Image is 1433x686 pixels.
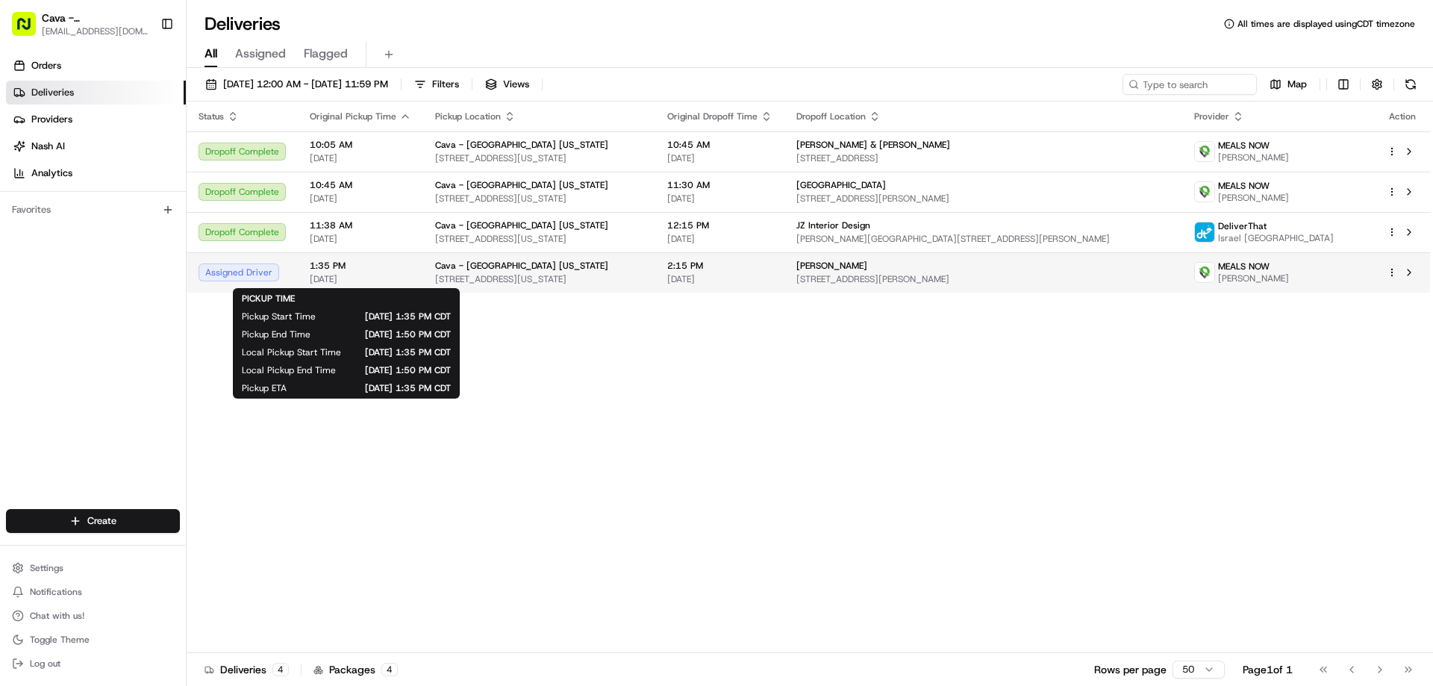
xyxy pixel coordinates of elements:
[30,562,63,574] span: Settings
[87,514,116,528] span: Create
[272,663,289,676] div: 4
[30,610,84,622] span: Chat with us!
[667,260,772,272] span: 2:15 PM
[360,364,451,376] span: [DATE] 1:50 PM CDT
[235,45,286,63] span: Assigned
[1243,662,1293,677] div: Page 1 of 1
[31,59,61,72] span: Orders
[242,364,336,376] span: Local Pickup End Time
[796,139,950,151] span: [PERSON_NAME] & [PERSON_NAME]
[31,86,74,99] span: Deliveries
[51,158,189,169] div: We're available if you need us!
[30,658,60,670] span: Log out
[205,12,281,36] h1: Deliveries
[6,134,186,158] a: Nash AI
[1195,182,1214,202] img: melas_now_logo.png
[1218,140,1270,152] span: MEALS NOW
[310,382,451,394] span: [DATE] 1:35 PM CDT
[1194,110,1229,122] span: Provider
[31,140,65,153] span: Nash AI
[667,273,772,285] span: [DATE]
[310,179,411,191] span: 10:45 AM
[126,218,138,230] div: 💻
[6,653,180,674] button: Log out
[6,509,180,533] button: Create
[435,193,643,205] span: [STREET_ADDRESS][US_STATE]
[432,78,459,91] span: Filters
[242,346,341,358] span: Local Pickup Start Time
[310,110,396,122] span: Original Pickup Time
[435,260,608,272] span: Cava - [GEOGRAPHIC_DATA] [US_STATE]
[1263,74,1314,95] button: Map
[242,293,295,305] span: PICKUP TIME
[435,179,608,191] span: Cava - [GEOGRAPHIC_DATA] [US_STATE]
[1218,152,1289,163] span: [PERSON_NAME]
[313,662,398,677] div: Packages
[435,233,643,245] span: [STREET_ADDRESS][US_STATE]
[667,193,772,205] span: [DATE]
[1094,662,1167,677] p: Rows per page
[310,219,411,231] span: 11:38 AM
[1123,74,1257,95] input: Type to search
[796,110,866,122] span: Dropoff Location
[310,273,411,285] span: [DATE]
[310,139,411,151] span: 10:05 AM
[30,634,90,646] span: Toggle Theme
[408,74,466,95] button: Filters
[42,25,149,37] button: [EMAIL_ADDRESS][DOMAIN_NAME]
[30,216,114,231] span: Knowledge Base
[6,198,180,222] div: Favorites
[796,179,886,191] span: [GEOGRAPHIC_DATA]
[105,252,181,264] a: Powered byPylon
[435,110,501,122] span: Pickup Location
[39,96,246,112] input: Clear
[334,328,451,340] span: [DATE] 1:50 PM CDT
[199,110,224,122] span: Status
[15,143,42,169] img: 1736555255976-a54dd68f-1ca7-489b-9aae-adbdc363a1c4
[1218,192,1289,204] span: [PERSON_NAME]
[1195,263,1214,282] img: melas_now_logo.png
[667,110,758,122] span: Original Dropoff Time
[9,211,120,237] a: 📗Knowledge Base
[310,260,411,272] span: 1:35 PM
[31,113,72,126] span: Providers
[1195,222,1214,242] img: profile_deliverthat_partner.png
[242,311,316,322] span: Pickup Start Time
[6,581,180,602] button: Notifications
[667,219,772,231] span: 12:15 PM
[796,260,867,272] span: [PERSON_NAME]
[796,273,1170,285] span: [STREET_ADDRESS][PERSON_NAME]
[1218,220,1267,232] span: DeliverThat
[340,311,451,322] span: [DATE] 1:35 PM CDT
[205,45,217,63] span: All
[6,558,180,579] button: Settings
[31,166,72,180] span: Analytics
[223,78,388,91] span: [DATE] 12:00 AM - [DATE] 11:59 PM
[1218,272,1289,284] span: [PERSON_NAME]
[1218,180,1270,192] span: MEALS NOW
[6,54,186,78] a: Orders
[120,211,246,237] a: 💻API Documentation
[381,663,398,676] div: 4
[15,60,272,84] p: Welcome 👋
[435,219,608,231] span: Cava - [GEOGRAPHIC_DATA] [US_STATE]
[1387,110,1418,122] div: Action
[6,629,180,650] button: Toggle Theme
[1195,142,1214,161] img: melas_now_logo.png
[310,233,411,245] span: [DATE]
[242,328,310,340] span: Pickup End Time
[141,216,240,231] span: API Documentation
[796,152,1170,164] span: [STREET_ADDRESS]
[254,147,272,165] button: Start new chat
[205,662,289,677] div: Deliveries
[796,233,1170,245] span: [PERSON_NAME][GEOGRAPHIC_DATA][STREET_ADDRESS][PERSON_NAME]
[42,10,149,25] button: Cava - [GEOGRAPHIC_DATA] [US_STATE]
[30,586,82,598] span: Notifications
[435,139,608,151] span: Cava - [GEOGRAPHIC_DATA] [US_STATE]
[1237,18,1415,30] span: All times are displayed using CDT timezone
[6,161,186,185] a: Analytics
[199,74,395,95] button: [DATE] 12:00 AM - [DATE] 11:59 PM
[667,152,772,164] span: [DATE]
